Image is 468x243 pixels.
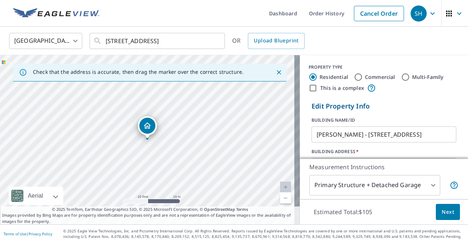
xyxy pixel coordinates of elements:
[354,6,404,21] a: Cancel Order
[9,31,82,51] div: [GEOGRAPHIC_DATA]
[312,101,456,111] p: Edit Property Info
[320,84,364,92] label: This is a complex
[4,231,26,236] a: Terms of Use
[312,148,456,155] label: BUILDING ADDRESS
[232,33,305,49] div: OR
[33,69,244,75] p: Check that the address is accurate, then drag the marker over the correct structure.
[280,182,291,193] a: Current Level 20, Zoom In Disabled
[365,73,395,81] label: Commercial
[412,73,444,81] label: Multi-Family
[309,163,458,171] p: Measurement Instructions
[236,206,248,212] a: Terms
[442,208,454,217] span: Next
[13,8,99,19] img: EV Logo
[450,181,458,190] span: Your report will include the primary structure and a detached garage if one exists.
[309,64,459,71] div: PROPERTY TYPE
[248,33,304,49] a: Upload Blueprint
[320,73,348,81] label: Residential
[204,206,235,212] a: OpenStreetMap
[4,232,52,236] p: |
[436,204,460,220] button: Next
[9,187,63,205] div: Aerial
[254,36,298,45] span: Upload Blueprint
[274,68,284,77] button: Close
[138,116,157,139] div: Dropped pin, building 1, Residential property, 509 Lore Ave Wilmington, DE 19809
[26,187,45,205] div: Aerial
[411,5,427,22] div: SH
[52,206,248,213] span: © 2025 TomTom, Earthstar Geographics SIO, © 2025 Microsoft Corporation, ©
[280,193,291,204] a: Current Level 20, Zoom Out
[309,175,440,195] div: Primary Structure + Detached Garage
[29,231,52,236] a: Privacy Policy
[308,204,378,220] p: Estimated Total: $105
[63,228,464,239] p: © 2025 Eagle View Technologies, Inc. and Pictometry International Corp. All Rights Reserved. Repo...
[312,117,456,124] label: BUILDING NAME/ID
[106,31,210,51] input: Search by address or latitude-longitude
